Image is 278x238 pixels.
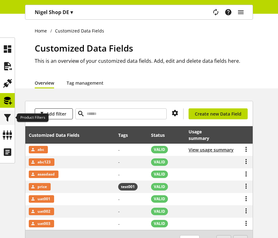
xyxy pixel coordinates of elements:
span: price [38,183,47,191]
a: Tag management [67,80,104,86]
span: abc123 [38,158,51,166]
span: uat001 [38,195,50,203]
span: VALID [154,184,165,190]
span: - [118,208,120,214]
span: uat003 [38,220,50,227]
span: VALID [154,221,165,226]
span: VALID [154,171,165,177]
a: Home [35,27,50,34]
span: - [118,171,120,177]
nav: main navigation [25,5,253,20]
button: View usage summary [189,146,234,153]
h2: This is an overview of your customized data fields. Add, edit and delete data fields here. [35,57,253,65]
span: VALID [154,209,165,214]
span: test001 [121,184,135,190]
span: abc [38,146,44,153]
div: Usage summary [189,128,224,141]
div: Customized Data Fields [29,132,86,138]
div: Tags [118,132,128,138]
span: - [118,159,120,165]
span: test001 [118,183,138,191]
span: Customized Data Fields [35,42,133,54]
span: VALID [154,147,165,152]
a: Overview [35,80,54,86]
span: Add filter [46,111,66,117]
div: Product Filters [17,113,48,122]
a: Create new Data Field [189,108,248,119]
p: Nigel Shop DE [35,8,73,16]
div: Status [151,132,171,138]
span: VALID [154,159,165,165]
button: Add filter [35,108,73,119]
span: asasdasd [38,171,55,178]
span: uat002 [38,208,50,215]
span: - [118,147,120,153]
span: VALID [154,196,165,202]
span: - [118,221,120,227]
span: - [118,196,120,202]
span: ▾ [70,9,73,16]
span: Create new Data Field [195,111,241,117]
